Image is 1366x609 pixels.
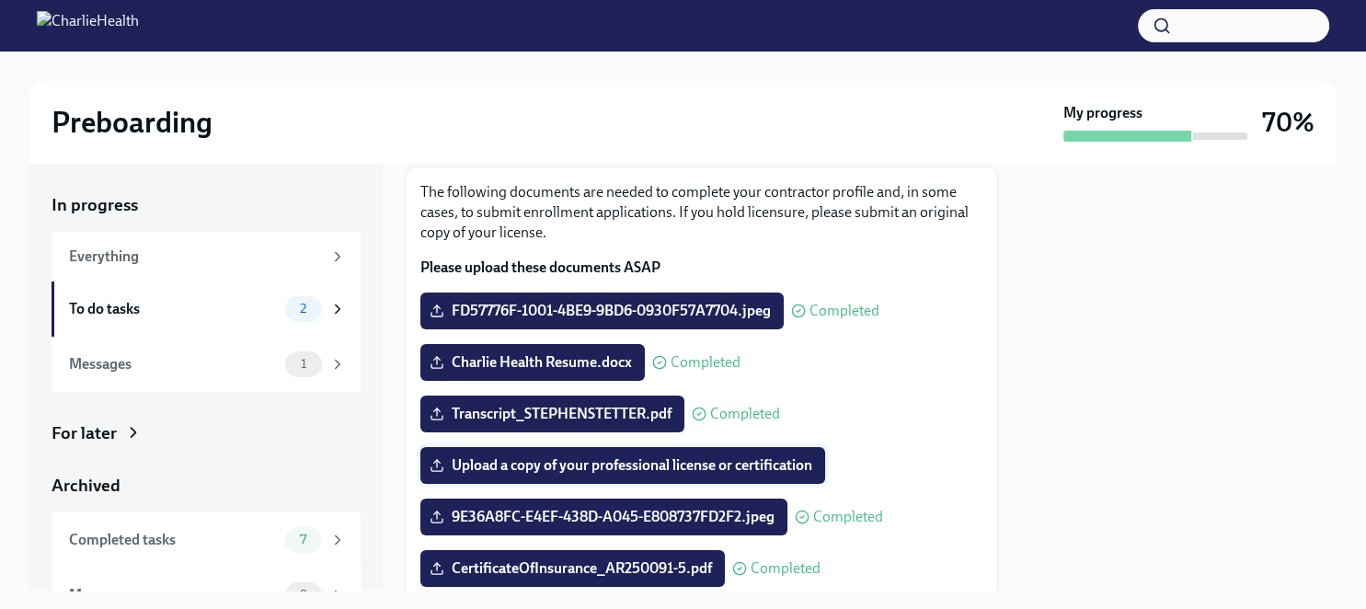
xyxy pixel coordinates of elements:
a: Archived [52,474,361,498]
span: 7 [289,533,317,546]
div: Messages [69,585,278,605]
a: For later [52,421,361,445]
label: 9E36A8FC-E4EF-438D-A045-E808737FD2F2.jpeg [420,499,787,535]
span: Completed [671,355,740,370]
div: For later [52,421,117,445]
div: Everything [69,247,322,267]
label: Charlie Health Resume.docx [420,344,645,381]
span: 2 [289,302,317,316]
span: 1 [290,357,317,371]
span: Completed [809,304,879,318]
img: CharlieHealth [37,11,139,40]
span: Transcript_STEPHENSTETTER.pdf [433,405,672,423]
div: Completed tasks [69,530,278,550]
span: Charlie Health Resume.docx [433,353,632,372]
a: Everything [52,232,361,282]
span: Completed [751,561,821,576]
label: FD57776F-1001-4BE9-9BD6-0930F57A7704.jpeg [420,293,784,329]
div: Messages [69,354,278,374]
span: Completed [710,407,780,421]
p: The following documents are needed to complete your contractor profile and, in some cases, to sub... [420,182,982,243]
div: To do tasks [69,299,278,319]
span: Upload a copy of your professional license or certification [433,456,812,475]
span: CertificateOfInsurance_AR250091-5.pdf [433,559,712,578]
span: 9E36A8FC-E4EF-438D-A045-E808737FD2F2.jpeg [433,508,775,526]
a: In progress [52,193,361,217]
a: To do tasks2 [52,282,361,337]
label: Transcript_STEPHENSTETTER.pdf [420,396,684,432]
a: Messages1 [52,337,361,392]
span: FD57776F-1001-4BE9-9BD6-0930F57A7704.jpeg [433,302,771,320]
label: CertificateOfInsurance_AR250091-5.pdf [420,550,725,587]
a: Completed tasks7 [52,512,361,568]
span: Completed [813,510,883,524]
strong: My progress [1063,103,1142,123]
h3: 70% [1262,106,1314,139]
label: Upload a copy of your professional license or certification [420,447,825,484]
h2: Preboarding [52,104,212,141]
span: 0 [288,588,319,602]
strong: Please upload these documents ASAP [420,259,660,276]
